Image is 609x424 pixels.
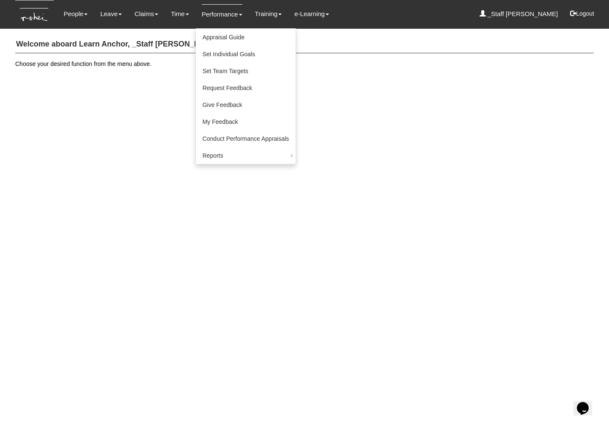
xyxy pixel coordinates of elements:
[573,390,601,416] iframe: chat widget
[196,46,296,63] a: Set Individual Goals
[196,147,296,164] a: Reports
[15,60,594,68] p: Choose your desired function from the menu above.
[15,0,54,29] img: KTs7HI1dOZG7tu7pUkOpGGQAiEQAiEQAj0IhBB1wtXDg6BEAiBEAiBEAiB4RGIoBtemSRFIRACIRACIRACIdCLQARdL1w5OAR...
[202,4,242,24] a: Performance
[196,79,296,96] a: Request Feedback
[100,4,122,24] a: Leave
[196,130,296,147] a: Conduct Performance Appraisals
[15,36,594,53] h4: Welcome aboard Learn Anchor, _Staff [PERSON_NAME]!
[255,4,282,24] a: Training
[564,3,600,24] button: Logout
[196,63,296,79] a: Set Team Targets
[134,4,158,24] a: Claims
[63,4,88,24] a: People
[294,4,329,24] a: e-Learning
[171,4,189,24] a: Time
[196,29,296,46] a: Appraisal Guide
[480,4,558,24] a: _Staff [PERSON_NAME]
[196,96,296,113] a: Give Feedback
[196,113,296,130] a: My Feedback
